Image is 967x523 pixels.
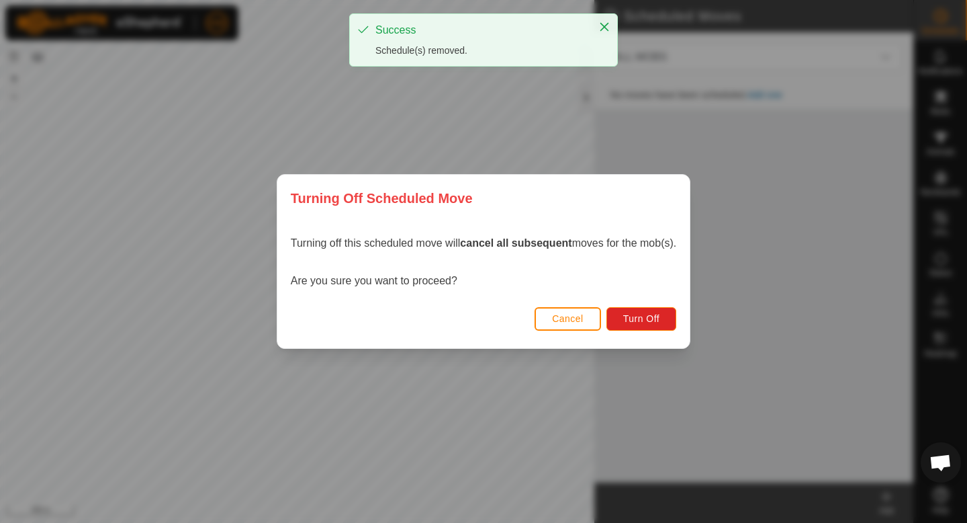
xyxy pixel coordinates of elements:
[595,17,614,36] button: Close
[623,313,660,324] span: Turn Off
[552,313,584,324] span: Cancel
[460,237,571,249] strong: cancel all subsequent
[921,442,961,483] a: Open chat
[375,44,585,58] div: Schedule(s) removed.
[535,307,601,331] button: Cancel
[375,22,585,38] div: Success
[291,273,676,289] p: Are you sure you want to proceed?
[291,235,676,251] p: Turning off this scheduled move will moves for the mob(s).
[606,307,677,331] button: Turn Off
[291,188,473,208] span: Turning Off Scheduled Move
